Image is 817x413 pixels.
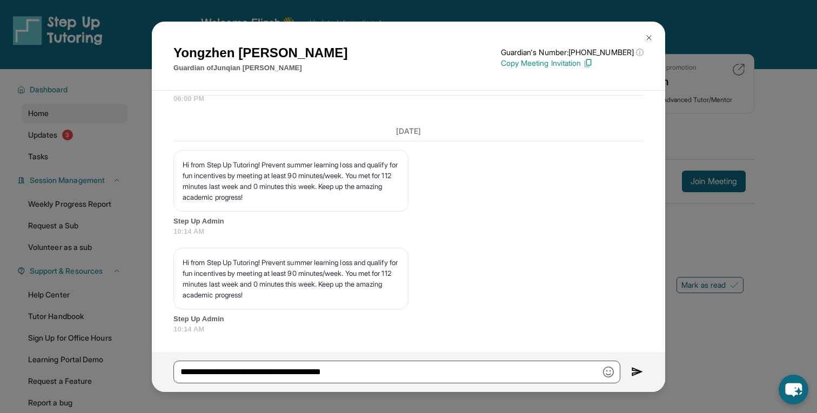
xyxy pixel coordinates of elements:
[645,33,653,42] img: Close Icon
[173,63,347,73] p: Guardian of Junqian [PERSON_NAME]
[173,93,644,104] span: 06:00 PM
[779,375,808,404] button: chat-button
[173,314,644,324] span: Step Up Admin
[636,47,644,58] span: ⓘ
[583,58,593,68] img: Copy Icon
[173,324,644,335] span: 10:14 AM
[173,43,347,63] h1: Yongzhen [PERSON_NAME]
[183,159,399,202] p: Hi from Step Up Tutoring! Prevent summer learning loss and qualify for fun incentives by meeting ...
[173,126,644,137] h3: [DATE]
[501,58,644,69] p: Copy Meeting Invitation
[173,226,644,237] span: 10:14 AM
[183,257,399,300] p: Hi from Step Up Tutoring! Prevent summer learning loss and qualify for fun incentives by meeting ...
[631,365,644,378] img: Send icon
[173,216,644,227] span: Step Up Admin
[603,367,614,377] img: Emoji
[501,47,644,58] p: Guardian's Number: [PHONE_NUMBER]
